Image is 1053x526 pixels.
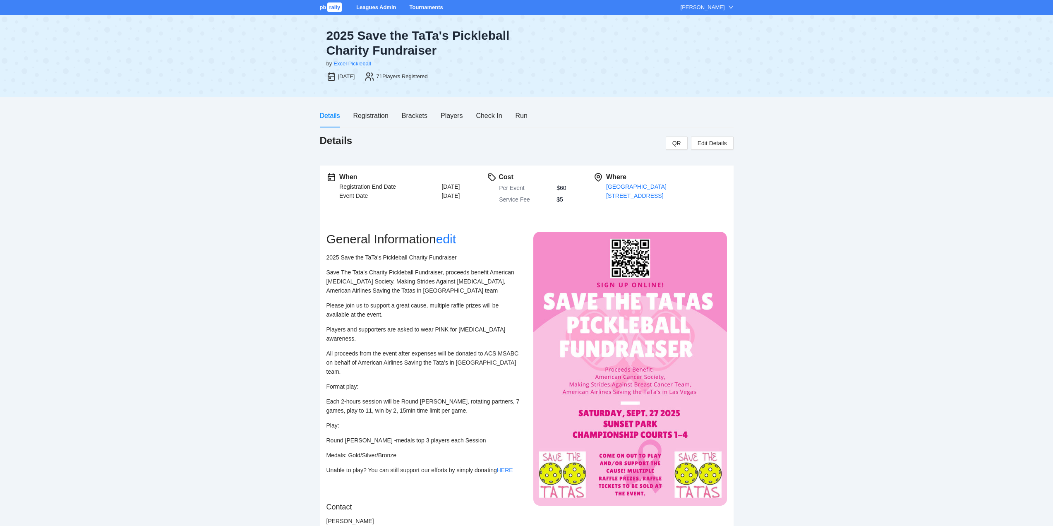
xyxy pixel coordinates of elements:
th: Service Fee [499,194,556,205]
p: Players and supporters are asked to wear PINK for [MEDICAL_DATA] awareness. [326,325,520,343]
p: Format play: [326,382,520,391]
span: QR [672,139,681,148]
p: Medals: Gold/Silver/Bronze [326,451,520,460]
div: Players [441,110,463,121]
button: Edit Details [691,137,734,150]
p: Unable to play? You can still support our efforts by simply donating [326,466,520,475]
h2: General Information [326,232,520,247]
div: When [339,172,460,182]
span: down [728,5,734,10]
a: HERE [497,467,513,473]
p: Each 2-hours session will be Round [PERSON_NAME], rotating partners, 7 games, play to 11, win by ... [326,397,520,415]
p: Save The Tata's Charity Pickleball Fundraiser, proceeds benefit American [MEDICAL_DATA] Society, ... [326,268,520,295]
a: Tournaments [409,4,443,10]
div: Brackets [402,110,427,121]
a: pbrally [320,4,343,10]
div: Where [606,172,727,182]
a: edit [436,232,456,246]
a: Leagues Admin [356,4,396,10]
span: Edit Details [698,139,727,148]
div: Check In [476,110,502,121]
div: [DATE] [441,191,460,200]
div: [DATE] [441,182,460,191]
div: Details [320,110,340,121]
p: Round [PERSON_NAME] -medals top 3 players each Session [326,436,520,445]
button: QR [666,137,688,150]
div: Run [516,110,528,121]
div: 2025 Save the TaTa's Pickleball Charity Fundraiser [326,28,520,58]
div: Registration End Date [339,182,396,191]
div: by [326,60,332,68]
a: Excel Pickleball [333,60,371,67]
p: Please join us to support a great cause, multiple raffle prizes will be available at the event. [326,301,520,319]
span: rally [327,2,342,12]
div: Cost [499,172,566,182]
p: All proceeds from the event after expenses will be donated to ACS MSABC on behalf of American Air... [326,349,520,376]
div: [DATE] [338,72,355,81]
div: Registration [353,110,388,121]
td: $5 [556,194,566,205]
span: pb [320,4,326,10]
a: [GEOGRAPHIC_DATA][STREET_ADDRESS] [606,183,667,199]
th: Per Event [499,182,556,194]
div: Event Date [339,191,368,200]
td: $60 [556,182,566,194]
p: Play: [326,421,520,430]
p: 2025 Save the TaTa's Pickleball Charity Fundraiser [326,253,520,262]
h1: Details [320,134,353,147]
div: [PERSON_NAME] [681,3,725,12]
h2: Contact [326,501,520,513]
div: 71 Players Registered [376,72,427,81]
